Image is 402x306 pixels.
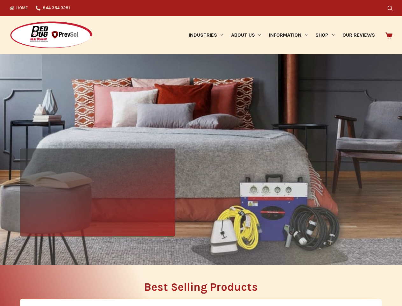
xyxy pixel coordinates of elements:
[185,16,227,54] a: Industries
[10,21,93,49] img: Prevsol/Bed Bug Heat Doctor
[338,16,379,54] a: Our Reviews
[185,16,379,54] nav: Primary
[20,281,382,293] h2: Best Selling Products
[227,16,265,54] a: About Us
[265,16,312,54] a: Information
[312,16,338,54] a: Shop
[388,6,392,11] button: Search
